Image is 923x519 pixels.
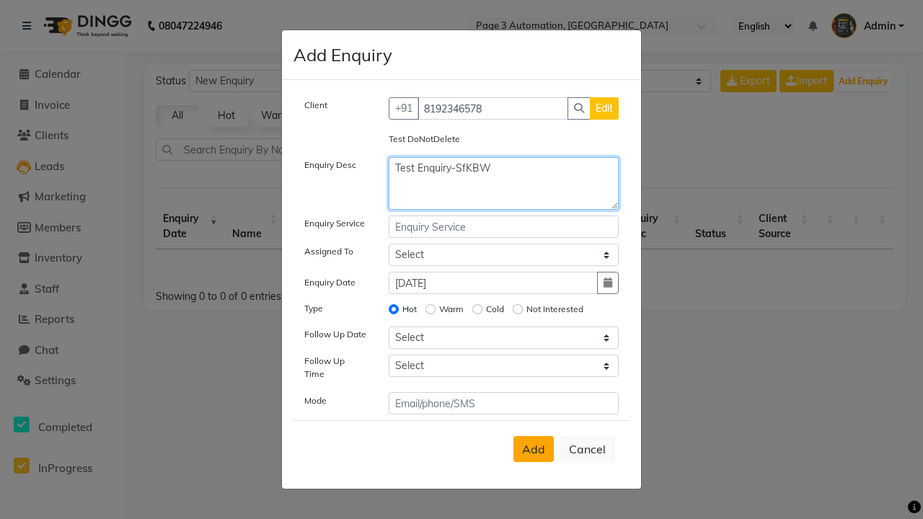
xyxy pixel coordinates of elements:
[389,97,419,120] button: +91
[439,303,464,316] label: Warm
[486,303,504,316] label: Cold
[304,276,355,289] label: Enquiry Date
[293,42,392,68] h4: Add Enquiry
[304,99,327,112] label: Client
[304,217,365,230] label: Enquiry Service
[389,392,619,414] input: Email/phone/SMS
[590,97,619,120] button: Edit
[304,302,323,315] label: Type
[522,442,545,456] span: Add
[389,216,619,238] input: Enquiry Service
[304,394,327,407] label: Mode
[560,435,615,463] button: Cancel
[526,303,583,316] label: Not Interested
[389,133,460,146] label: Test DoNotDelete
[304,355,367,381] label: Follow Up Time
[418,97,569,120] input: Search by Name/Mobile/Email/Code
[402,303,417,316] label: Hot
[596,102,613,115] span: Edit
[304,159,356,172] label: Enquiry Desc
[304,245,353,258] label: Assigned To
[513,436,554,462] button: Add
[304,328,366,341] label: Follow Up Date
